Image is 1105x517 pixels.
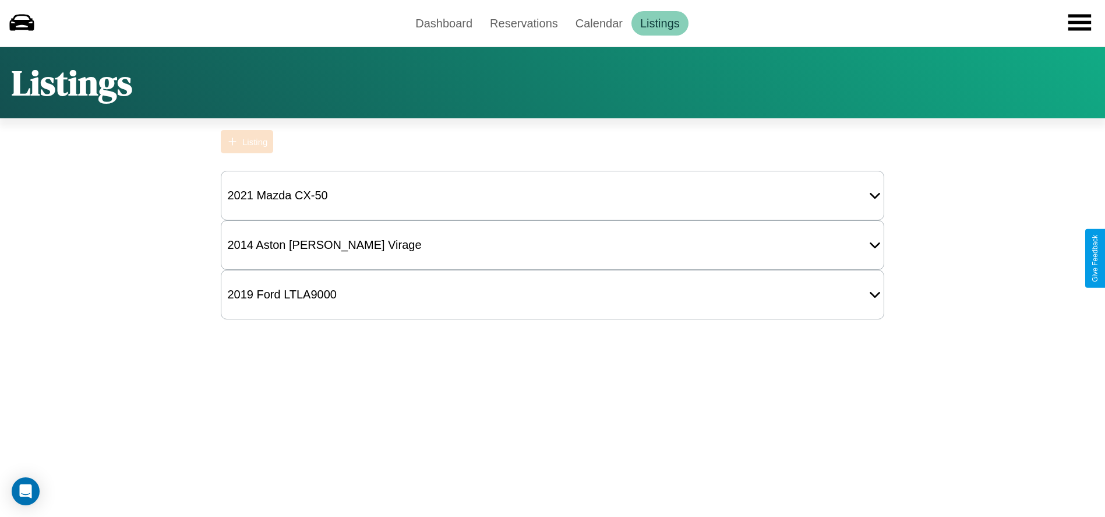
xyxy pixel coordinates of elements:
[221,233,427,258] div: 2014 Aston [PERSON_NAME] Virage
[481,11,567,36] a: Reservations
[221,130,273,153] button: Listing
[221,282,343,307] div: 2019 Ford LTLA9000
[1091,235,1099,282] div: Give Feedback
[407,11,481,36] a: Dashboard
[12,59,132,107] h1: Listings
[12,477,40,505] div: Open Intercom Messenger
[242,137,267,147] div: Listing
[221,183,333,208] div: 2021 Mazda CX-50
[567,11,631,36] a: Calendar
[631,11,689,36] a: Listings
